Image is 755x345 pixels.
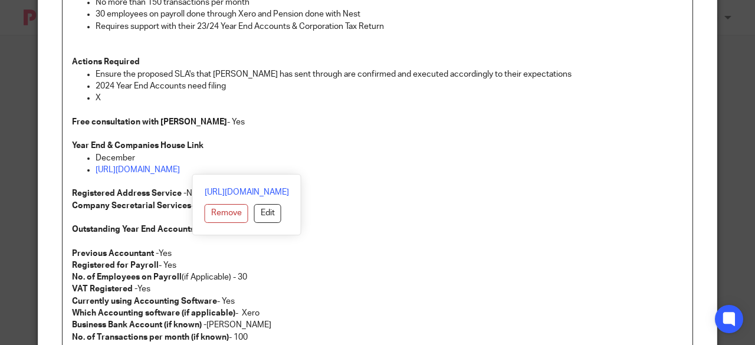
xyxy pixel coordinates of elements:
p: - No [72,200,683,212]
strong: No. of Employees on Payroll [72,273,182,281]
p: - 100 [72,331,683,343]
strong: Company Secretarial Services [72,202,191,210]
p: Ensure the proposed SLA's that [PERSON_NAME] has sent through are confirmed and executed accordin... [96,68,683,80]
strong: Registered for Payroll [72,261,159,270]
a: [URL][DOMAIN_NAME] [96,166,180,174]
p: December [96,152,683,164]
strong: No. of Transactions per month (if known) [72,333,229,341]
strong: Year End & Companies House Link [72,142,203,150]
strong: Currently using Accounting Software [72,297,217,305]
p: Yes [72,283,683,295]
p: - Yes [72,295,683,307]
p: 30 employees on payroll done through Xero and Pension done with Nest [96,8,683,20]
strong: Registered Address Service - [72,189,186,198]
strong: Outstanding Year End Accounts - 23/24 [72,225,223,234]
strong: Free consultation with [PERSON_NAME] [72,118,227,126]
button: Remove [205,204,248,223]
strong: Which Accounting software (if applicable) [72,309,235,317]
strong: Actions Required [72,58,140,66]
p: - Yes [72,116,683,128]
strong: Business Bank Account (if known) - [72,321,206,329]
p: 2024 Year End Accounts need filing [96,80,683,92]
p: No [72,188,683,199]
strong: Previous Accountant - [72,249,159,258]
p: [PERSON_NAME] [72,319,683,331]
p: (if Applicable) - 30 [72,271,683,283]
p: Yes [72,248,683,259]
p: - Xero [72,307,683,319]
p: - Yes [72,259,683,271]
p: X [96,92,683,104]
button: Edit [254,204,281,223]
strong: VAT Registered - [72,285,137,293]
p: Requires support with their 23/24 Year End Accounts & Corporation Tax Return [96,21,683,32]
a: [URL][DOMAIN_NAME] [205,186,289,198]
